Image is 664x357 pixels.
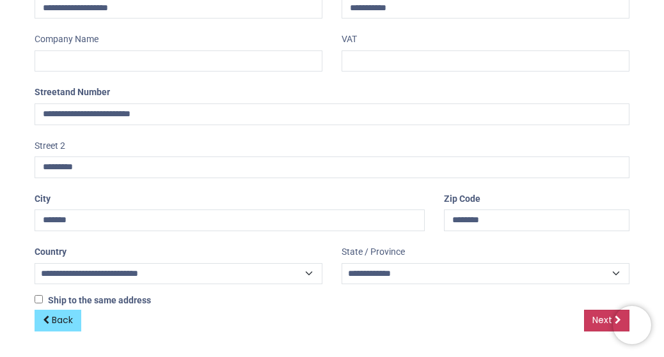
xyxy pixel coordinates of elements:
[613,306,651,344] iframe: Brevo live chat
[35,241,67,263] label: Country
[444,188,480,210] label: Zip Code
[52,314,73,326] span: Back
[342,29,357,50] label: VAT
[60,87,110,97] span: and Number
[35,29,99,50] label: Company Name
[35,188,51,210] label: City
[35,135,65,157] label: Street 2
[592,314,612,326] span: Next
[35,294,151,307] label: Ship to the same address
[35,310,81,331] a: Back
[342,241,405,263] label: State / Province
[584,310,629,331] a: Next
[35,82,110,103] label: Street
[35,295,43,303] input: Ship to the same address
